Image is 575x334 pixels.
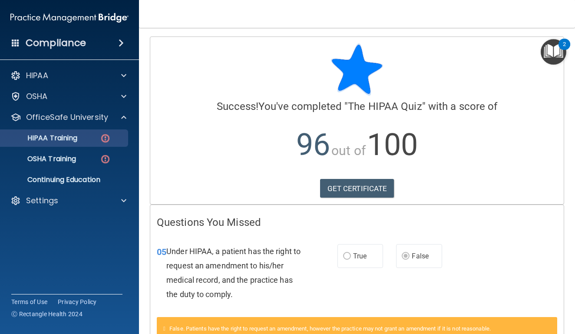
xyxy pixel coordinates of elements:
[11,310,83,318] span: Ⓒ Rectangle Health 2024
[343,253,351,260] input: True
[10,70,126,81] a: HIPAA
[6,155,76,163] p: OSHA Training
[10,195,126,206] a: Settings
[100,154,111,165] img: danger-circle.6113f641.png
[367,127,418,162] span: 100
[563,44,566,56] div: 2
[157,101,557,112] h4: You've completed " " with a score of
[11,298,47,306] a: Terms of Use
[10,9,129,26] img: PMB logo
[100,133,111,144] img: danger-circle.6113f641.png
[353,252,367,260] span: True
[10,112,126,122] a: OfficeSafe University
[331,43,383,96] img: blue-star-rounded.9d042014.png
[541,39,566,65] button: Open Resource Center, 2 new notifications
[217,100,259,112] span: Success!
[26,91,48,102] p: OSHA
[296,127,330,162] span: 96
[6,134,77,142] p: HIPAA Training
[26,112,108,122] p: OfficeSafe University
[157,217,557,228] h4: Questions You Missed
[412,252,429,260] span: False
[58,298,97,306] a: Privacy Policy
[348,100,422,112] span: The HIPAA Quiz
[10,91,126,102] a: OSHA
[26,70,48,81] p: HIPAA
[320,179,394,198] a: GET CERTIFICATE
[169,325,491,332] span: False. Patients have the right to request an amendment, however the practice may not grant an ame...
[402,253,410,260] input: False
[26,195,58,206] p: Settings
[331,143,366,158] span: out of
[166,247,301,299] span: Under HIPAA, a patient has the right to request an amendment to his/her medical record, and the p...
[26,37,86,49] h4: Compliance
[157,247,166,257] span: 05
[6,175,124,184] p: Continuing Education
